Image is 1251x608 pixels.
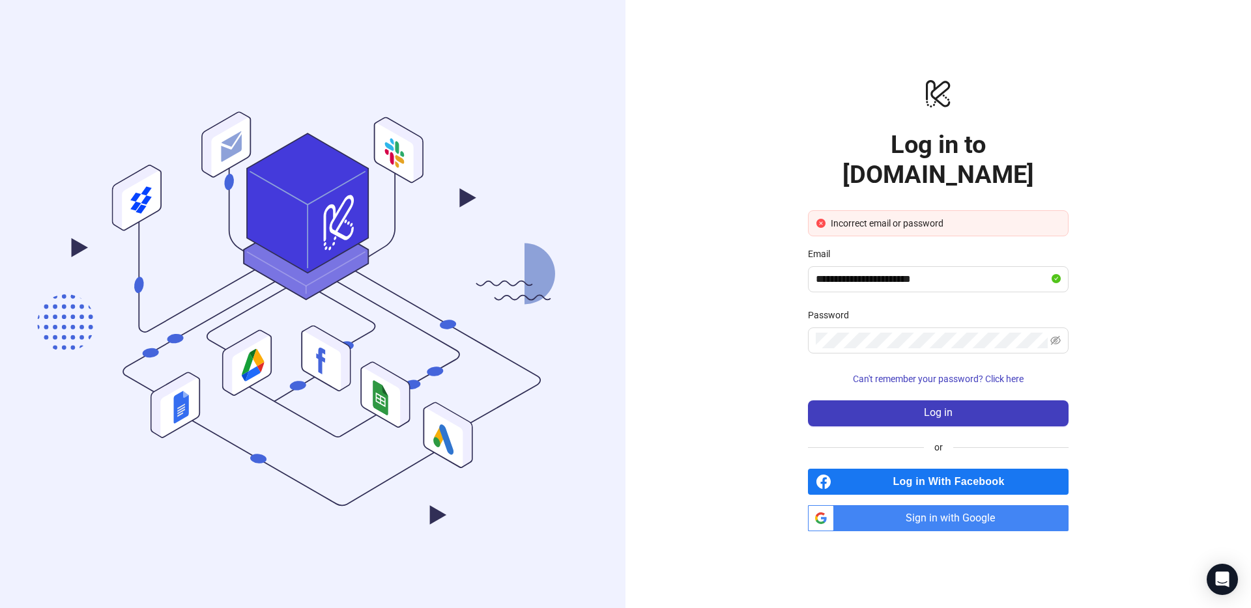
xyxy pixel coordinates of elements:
[831,216,1060,230] div: Incorrect email or password
[1207,564,1238,595] div: Open Intercom Messenger
[1050,335,1061,346] span: eye-invisible
[816,333,1048,348] input: Password
[816,271,1049,287] input: Email
[839,505,1069,531] span: Sign in with Google
[924,407,953,419] span: Log in
[808,247,839,261] label: Email
[808,469,1069,495] a: Log in With Facebook
[837,469,1069,495] span: Log in With Facebook
[808,400,1069,426] button: Log in
[816,219,826,228] span: close-circle
[853,374,1024,384] span: Can't remember your password? Click here
[808,130,1069,189] h1: Log in to [DOMAIN_NAME]
[924,440,953,454] span: or
[808,505,1069,531] a: Sign in with Google
[808,308,857,322] label: Password
[808,374,1069,384] a: Can't remember your password? Click here
[808,369,1069,390] button: Can't remember your password? Click here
